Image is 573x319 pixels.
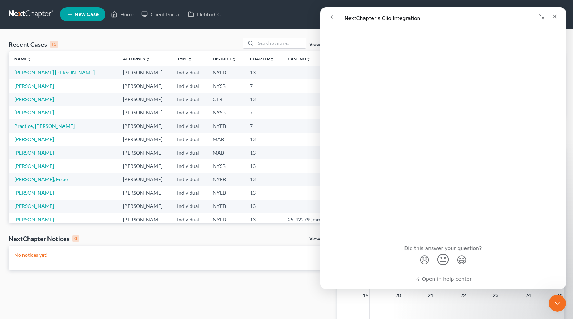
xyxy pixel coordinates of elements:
[117,173,171,186] td: [PERSON_NAME]
[171,79,207,93] td: Individual
[171,213,207,226] td: Individual
[244,200,282,213] td: 13
[117,106,171,119] td: [PERSON_NAME]
[427,291,434,300] span: 21
[117,119,171,133] td: [PERSON_NAME]
[171,66,207,79] td: Individual
[14,203,54,209] a: [PERSON_NAME]
[117,200,171,213] td: [PERSON_NAME]
[171,133,207,146] td: Individual
[288,56,311,61] a: Case Nounfold_more
[244,133,282,146] td: 13
[207,133,244,146] td: MAB
[138,8,184,21] a: Client Portal
[14,123,75,129] a: Practice, [PERSON_NAME]
[213,56,236,61] a: Districtunfold_more
[9,234,79,243] div: NextChapter Notices
[394,291,402,300] span: 20
[14,69,95,75] a: [PERSON_NAME] [PERSON_NAME]
[282,213,330,226] td: 25-42279-jmm
[14,96,54,102] a: [PERSON_NAME]
[207,146,244,159] td: MAB
[188,57,192,61] i: unfold_more
[177,56,192,61] a: Typeunfold_more
[244,186,282,199] td: 13
[146,57,150,61] i: unfold_more
[184,8,225,21] a: DebtorCC
[14,190,54,196] a: [PERSON_NAME]
[492,291,499,300] span: 23
[250,56,274,61] a: Chapterunfold_more
[459,291,467,300] span: 22
[270,57,274,61] i: unfold_more
[14,163,54,169] a: [PERSON_NAME]
[207,186,244,199] td: NYEB
[207,213,244,226] td: NYEB
[50,41,58,48] div: 15
[171,106,207,119] td: Individual
[207,159,244,173] td: NYSB
[14,136,54,142] a: [PERSON_NAME]
[117,146,171,159] td: [PERSON_NAME]
[232,57,236,61] i: unfold_more
[171,159,207,173] td: Individual
[207,79,244,93] td: NYSB
[362,291,369,300] span: 19
[14,150,54,156] a: [PERSON_NAME]
[117,66,171,79] td: [PERSON_NAME]
[171,173,207,186] td: Individual
[171,146,207,159] td: Individual
[309,236,327,241] a: View All
[117,159,171,173] td: [PERSON_NAME]
[117,133,171,146] td: [PERSON_NAME]
[14,216,54,223] a: [PERSON_NAME]
[171,200,207,213] td: Individual
[14,109,54,115] a: [PERSON_NAME]
[14,56,31,61] a: Nameunfold_more
[244,119,282,133] td: 7
[207,173,244,186] td: NYEB
[244,213,282,226] td: 13
[207,119,244,133] td: NYEB
[14,83,54,89] a: [PERSON_NAME]
[207,93,244,106] td: CTB
[207,200,244,213] td: NYEB
[9,40,58,49] div: Recent Cases
[244,79,282,93] td: 7
[207,106,244,119] td: NYSB
[14,176,68,182] a: [PERSON_NAME], Eccie
[117,186,171,199] td: [PERSON_NAME]
[107,8,138,21] a: Home
[123,56,150,61] a: Attorneyunfold_more
[320,7,566,289] iframe: Intercom live chat
[207,66,244,79] td: NYEB
[244,173,282,186] td: 13
[244,93,282,106] td: 13
[244,66,282,79] td: 13
[117,213,171,226] td: [PERSON_NAME]
[244,106,282,119] td: 7
[309,42,327,47] a: View All
[549,295,566,312] iframe: Intercom live chat
[27,57,31,61] i: unfold_more
[117,93,171,106] td: [PERSON_NAME]
[75,12,99,17] span: New Case
[306,57,311,61] i: unfold_more
[171,93,207,106] td: Individual
[256,38,306,48] input: Search by name...
[244,159,282,173] td: 13
[72,235,79,242] div: 0
[244,146,282,159] td: 13
[557,291,564,300] span: 25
